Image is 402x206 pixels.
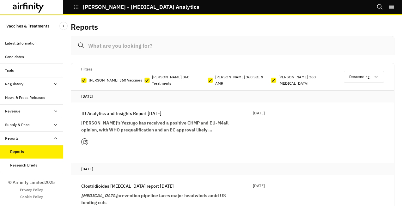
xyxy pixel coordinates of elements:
p: [PERSON_NAME] 360 SBI & AMR [215,74,271,87]
p: [PERSON_NAME] - [MEDICAL_DATA] Analytics [83,4,199,10]
input: What are you looking for? [71,36,394,55]
strong: prevention pipeline faces major headwinds amid US funding cuts [81,193,226,205]
div: Regulatory [5,81,23,87]
button: Descending [344,71,384,83]
p: [PERSON_NAME] 360 Vaccines [89,77,142,83]
p: [PERSON_NAME] 360 [MEDICAL_DATA] [278,74,334,87]
a: Cookie Policy [20,194,43,200]
p: Clostridioides [MEDICAL_DATA] report [DATE] [81,183,174,190]
div: Reports [5,136,19,141]
div: News & Press Releases [5,95,45,100]
p: [DATE] [81,166,384,172]
p: ID Analytics and Insights Report [DATE] [81,110,161,117]
p: Vaccines & Treatments [6,20,49,32]
em: [MEDICAL_DATA] [81,193,117,198]
p: [DATE] [253,110,265,116]
p: [PERSON_NAME] 360 Treatments [152,74,208,87]
a: Privacy Policy [20,187,43,193]
p: © Airfinity Limited 2025 [8,179,55,186]
button: Search [377,2,383,12]
strong: [PERSON_NAME]’s Yeztugo has received a positive CHMP and EU-M4all opinion, with WHO prequalificat... [81,120,228,133]
h2: Reports [71,22,98,32]
button: Close Sidebar [59,22,68,30]
p: Filters [81,66,92,73]
div: Candidates [5,54,24,60]
div: Supply & Price [5,122,30,128]
div: Research Briefs [10,162,37,168]
p: [DATE] [253,183,265,189]
button: [PERSON_NAME] - [MEDICAL_DATA] Analytics [73,2,199,12]
div: Reports [10,149,24,154]
p: [DATE] [81,93,384,100]
div: Revenue [5,108,21,114]
div: Latest Information [5,40,37,46]
div: Trials [5,68,14,73]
